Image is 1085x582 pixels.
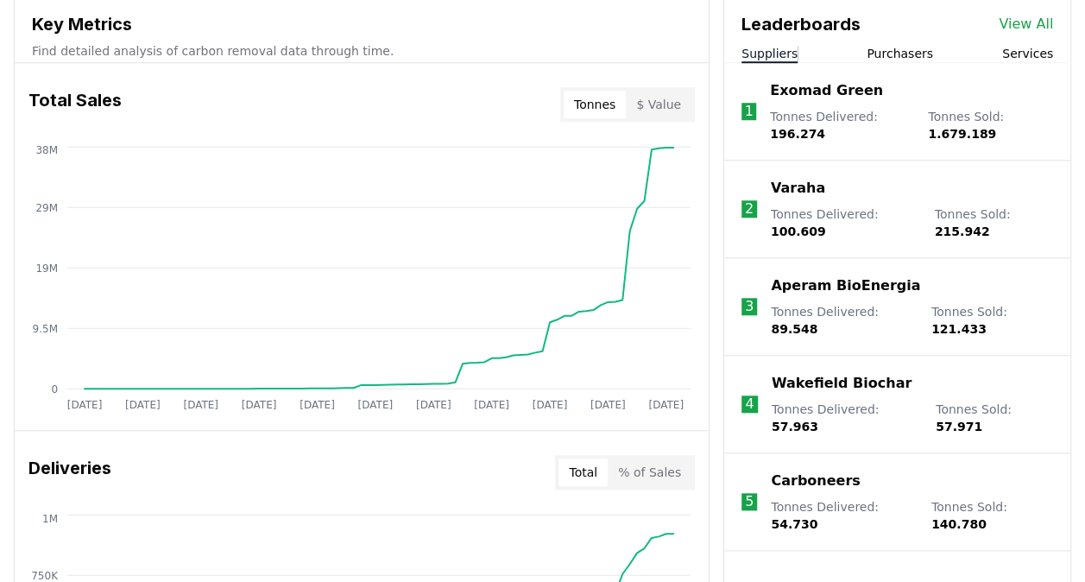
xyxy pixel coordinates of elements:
button: Services [1002,45,1053,62]
tspan: [DATE] [183,399,218,411]
h3: Key Metrics [32,11,691,37]
p: 4 [745,394,754,414]
button: Total [558,459,608,486]
a: Wakefield Biochar [772,373,912,394]
span: 57.971 [936,420,982,433]
button: % of Sales [608,459,691,486]
tspan: 1M [42,512,58,524]
a: View All [999,14,1053,35]
p: Tonnes Delivered : [771,498,914,533]
p: Tonnes Sold : [935,206,1053,240]
p: Tonnes Delivered : [771,303,914,338]
h3: Leaderboards [741,11,861,37]
p: Tonnes Sold : [931,303,1053,338]
span: 121.433 [931,322,987,336]
p: Tonnes Delivered : [770,108,911,142]
span: 54.730 [771,517,817,531]
p: Tonnes Delivered : [772,401,918,435]
tspan: 0 [51,383,58,395]
p: 1 [744,101,753,122]
span: 196.274 [770,127,825,141]
a: Aperam BioEnergia [771,275,920,296]
p: Tonnes Sold : [931,498,1053,533]
p: 2 [745,199,754,219]
tspan: 38M [35,144,58,156]
tspan: [DATE] [590,399,626,411]
a: Carboneers [771,471,860,491]
span: 1.679.189 [928,127,996,141]
button: Tonnes [564,91,626,118]
span: 140.780 [931,517,987,531]
tspan: [DATE] [67,399,103,411]
p: Find detailed analysis of carbon removal data through time. [32,42,691,60]
span: 215.942 [935,225,990,238]
tspan: [DATE] [357,399,393,411]
tspan: [DATE] [474,399,509,411]
h3: Deliveries [28,455,111,490]
p: 5 [745,491,754,512]
h3: Total Sales [28,87,122,122]
tspan: [DATE] [242,399,277,411]
span: 57.963 [772,420,818,433]
p: Tonnes Delivered : [771,206,918,240]
button: Purchasers [867,45,933,62]
tspan: [DATE] [300,399,335,411]
p: Tonnes Sold : [936,401,1053,435]
tspan: 9.5M [33,322,58,334]
tspan: 750K [31,569,59,581]
tspan: [DATE] [533,399,568,411]
p: 3 [745,296,754,317]
button: Suppliers [741,45,798,62]
a: Varaha [771,178,825,199]
button: $ Value [626,91,691,118]
p: Tonnes Sold : [928,108,1053,142]
a: Exomad Green [770,80,883,101]
tspan: 29M [35,201,58,213]
span: 100.609 [771,225,826,238]
tspan: [DATE] [648,399,684,411]
tspan: 19M [35,262,58,274]
tspan: [DATE] [125,399,161,411]
span: 89.548 [771,322,817,336]
tspan: [DATE] [416,399,451,411]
